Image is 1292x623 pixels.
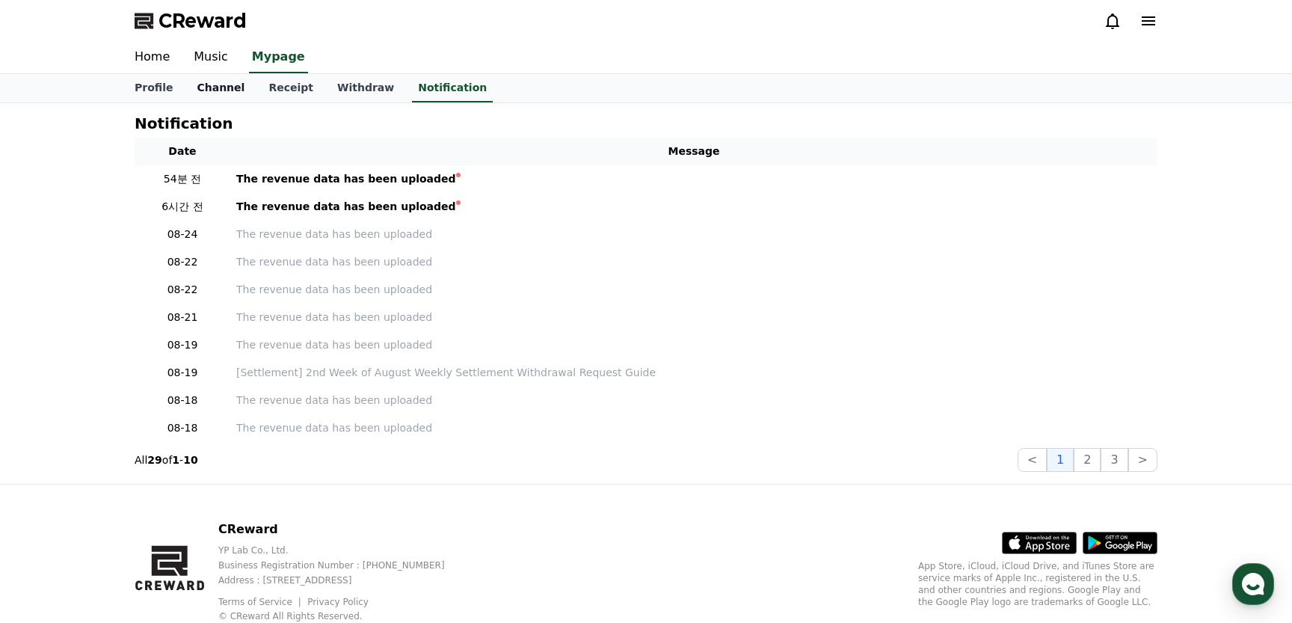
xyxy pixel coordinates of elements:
[236,171,456,187] div: The revenue data has been uploaded
[99,474,193,512] a: Messages
[1047,448,1074,472] button: 1
[918,560,1157,608] p: App Store, iCloud, iCloud Drive, and iTunes Store are service marks of Apple Inc., registered in ...
[141,282,224,298] p: 08-22
[141,171,224,187] p: 54분 전
[123,42,182,73] a: Home
[236,365,1151,381] a: [Settlement] 2nd Week of August Weekly Settlement Withdrawal Request Guide
[236,282,1151,298] a: The revenue data has been uploaded
[124,497,168,509] span: Messages
[221,497,258,509] span: Settings
[256,74,325,102] a: Receipt
[218,574,469,586] p: Address : [STREET_ADDRESS]
[236,199,456,215] div: The revenue data has been uploaded
[182,42,240,73] a: Music
[135,138,230,165] th: Date
[141,337,224,353] p: 08-19
[236,227,1151,242] a: The revenue data has been uploaded
[218,597,304,607] a: Terms of Service
[141,365,224,381] p: 08-19
[172,454,179,466] strong: 1
[141,254,224,270] p: 08-22
[236,337,1151,353] a: The revenue data has been uploaded
[4,474,99,512] a: Home
[38,497,64,509] span: Home
[1074,448,1101,472] button: 2
[218,610,469,622] p: © CReward All Rights Reserved.
[141,227,224,242] p: 08-24
[135,452,198,467] p: All of -
[159,9,247,33] span: CReward
[141,310,224,325] p: 08-21
[123,74,185,102] a: Profile
[185,74,256,102] a: Channel
[307,597,369,607] a: Privacy Policy
[236,420,1151,436] a: The revenue data has been uploaded
[236,171,1151,187] a: The revenue data has been uploaded
[236,254,1151,270] a: The revenue data has been uploaded
[325,74,406,102] a: Withdraw
[1101,448,1128,472] button: 3
[1128,448,1157,472] button: >
[230,138,1157,165] th: Message
[236,393,1151,408] a: The revenue data has been uploaded
[236,310,1151,325] a: The revenue data has been uploaded
[183,454,197,466] strong: 10
[135,115,233,132] h4: Notification
[141,393,224,408] p: 08-18
[141,420,224,436] p: 08-18
[236,199,1151,215] a: The revenue data has been uploaded
[249,42,308,73] a: Mypage
[135,9,247,33] a: CReward
[218,559,469,571] p: Business Registration Number : [PHONE_NUMBER]
[147,454,161,466] strong: 29
[218,521,469,538] p: CReward
[193,474,287,512] a: Settings
[218,544,469,556] p: YP Lab Co., Ltd.
[412,74,493,102] a: Notification
[141,199,224,215] p: 6시간 전
[1018,448,1047,472] button: <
